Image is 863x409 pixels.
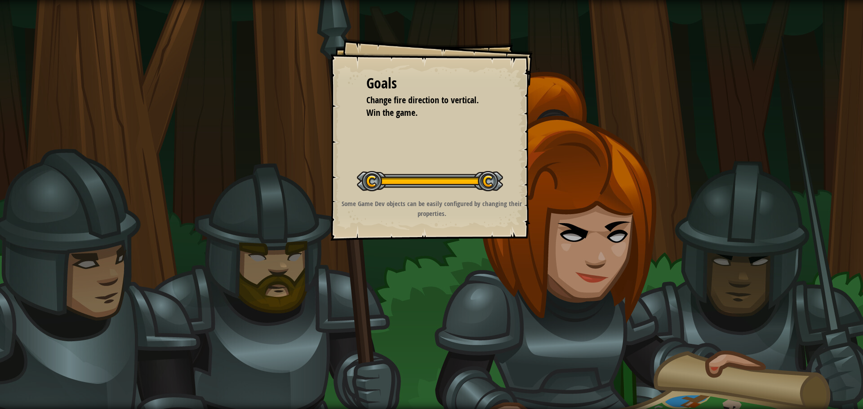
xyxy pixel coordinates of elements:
[366,106,418,119] span: Win the game.
[355,94,494,107] li: Change fire direction to vertical.
[366,73,497,94] div: Goals
[355,106,494,119] li: Win the game.
[366,94,479,106] span: Change fire direction to vertical.
[342,199,522,218] p: Some Game Dev objects can be easily configured by changing their properties.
